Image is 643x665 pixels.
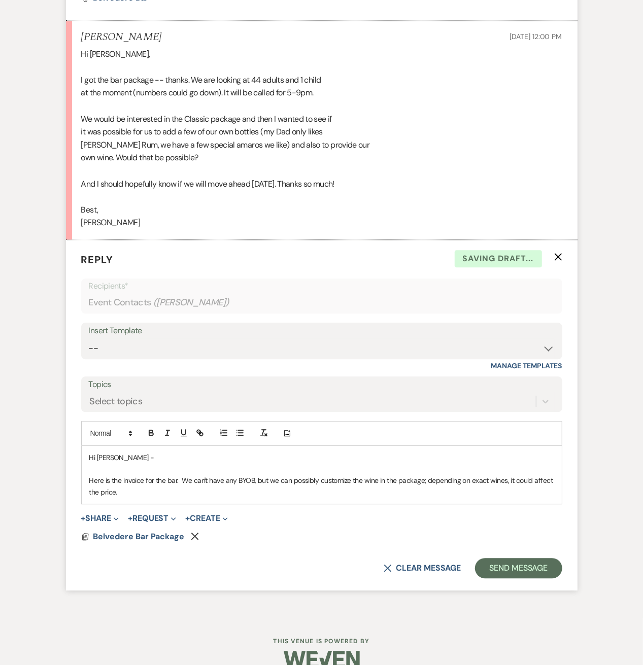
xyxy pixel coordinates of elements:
[384,564,461,572] button: Clear message
[81,514,86,522] span: +
[185,514,227,522] button: Create
[81,31,162,44] h5: [PERSON_NAME]
[89,293,555,312] div: Event Contacts
[89,452,554,463] p: Hi [PERSON_NAME] -
[185,514,190,522] span: +
[89,475,554,498] p: Here is the invoice for the bar. We can't have any BYOB, but we can possibly customize the wine i...
[93,531,185,542] span: Belvedere Bar Package
[81,48,562,229] div: Hi [PERSON_NAME], I got the bar package -- thanks. We are looking at 44 adults and 1 child at the...
[153,296,229,309] span: ( [PERSON_NAME] )
[475,558,562,578] button: Send Message
[89,324,555,338] div: Insert Template
[510,32,562,41] span: [DATE] 12:00 PM
[89,377,555,392] label: Topics
[81,253,114,266] span: Reply
[128,514,176,522] button: Request
[455,250,542,267] span: Saving draft...
[128,514,132,522] span: +
[93,531,187,543] button: Belvedere Bar Package
[90,395,143,408] div: Select topics
[89,279,555,293] p: Recipients*
[81,514,119,522] button: Share
[491,361,562,370] a: Manage Templates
